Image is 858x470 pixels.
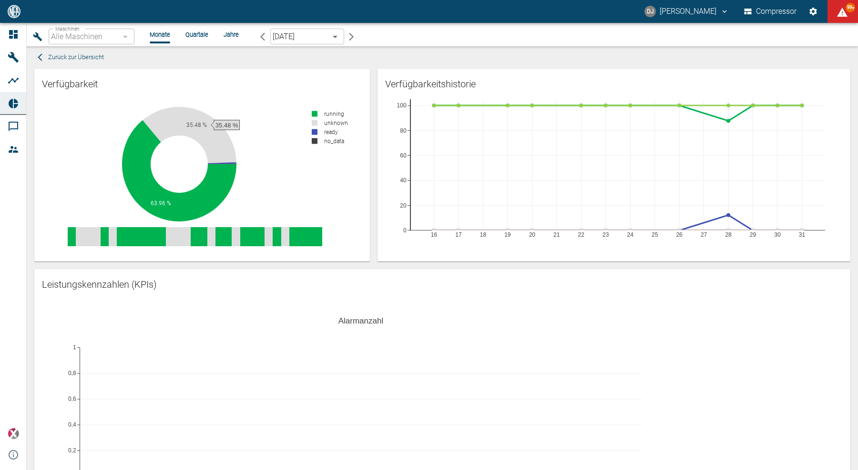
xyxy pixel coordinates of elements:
button: Einstellungen [805,3,822,20]
li: Monate [150,30,170,39]
button: david.jasper@nea-x.de [643,3,730,20]
img: logo [7,5,21,18]
div: Verfügbarkeit [42,76,362,92]
li: Quartale [185,30,208,39]
div: [DATE] [270,29,344,44]
button: arrow-forward [344,29,360,44]
span: Zurück zur Übersicht [48,52,104,63]
span: 99+ [846,3,855,12]
button: Zurück zur Übersicht [34,50,106,65]
li: Jahre [224,30,239,39]
img: Xplore Logo [8,428,19,439]
div: Alle Maschinen [49,29,134,44]
button: arrow-back [254,29,270,44]
div: Leistungskennzahlen (KPIs) [42,277,843,292]
div: DJ [644,6,656,17]
button: Compressor [742,3,799,20]
span: Maschinen [55,26,80,31]
div: Verfügbarkeitshistorie [385,76,843,92]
